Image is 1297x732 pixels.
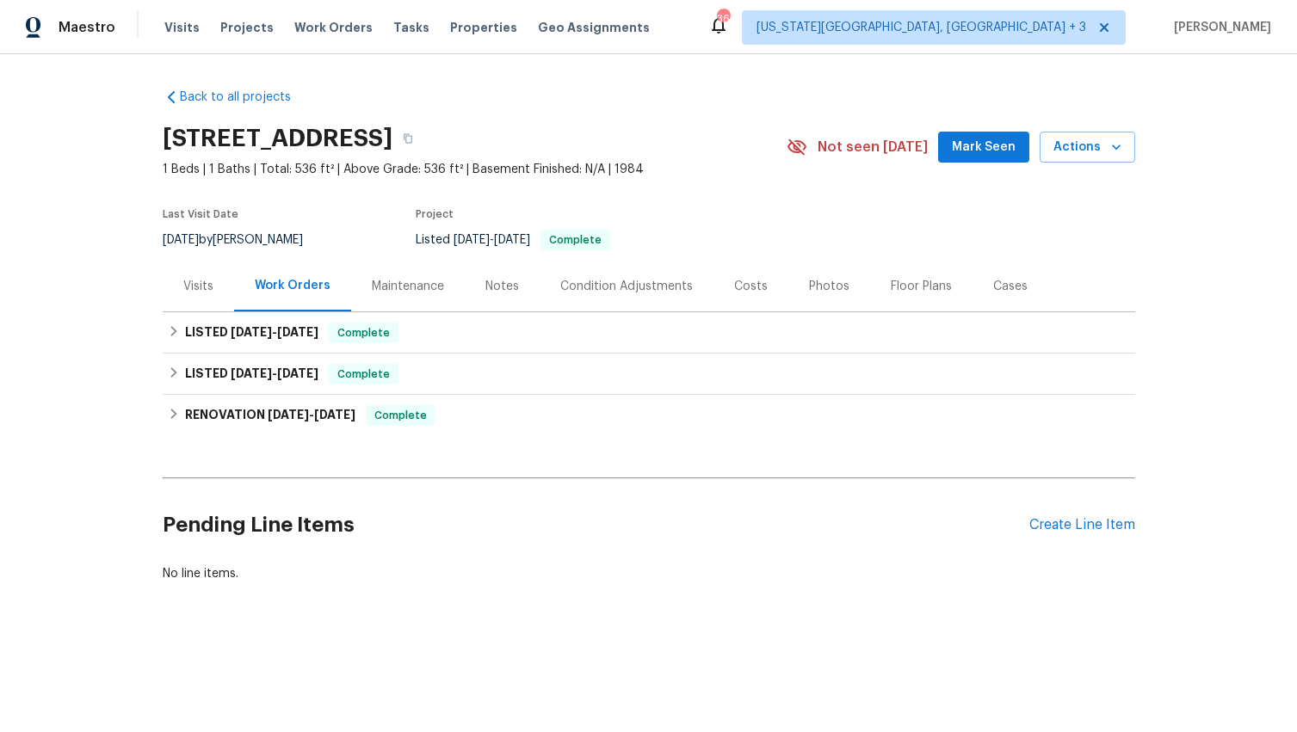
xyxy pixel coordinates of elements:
[163,209,238,219] span: Last Visit Date
[392,123,423,154] button: Copy Address
[163,230,324,250] div: by [PERSON_NAME]
[454,234,530,246] span: -
[183,278,213,295] div: Visits
[367,407,434,424] span: Complete
[163,130,392,147] h2: [STREET_ADDRESS]
[494,234,530,246] span: [DATE]
[560,278,693,295] div: Condition Adjustments
[393,22,429,34] span: Tasks
[372,278,444,295] div: Maintenance
[255,277,330,294] div: Work Orders
[993,278,1028,295] div: Cases
[185,323,318,343] h6: LISTED
[717,10,729,28] div: 36
[163,485,1029,565] h2: Pending Line Items
[1040,132,1135,163] button: Actions
[268,409,355,421] span: -
[163,312,1135,354] div: LISTED [DATE]-[DATE]Complete
[938,132,1029,163] button: Mark Seen
[185,364,318,384] h6: LISTED
[818,138,928,156] span: Not seen [DATE]
[1029,517,1135,533] div: Create Line Item
[485,278,519,295] div: Notes
[231,367,318,379] span: -
[454,234,490,246] span: [DATE]
[163,89,328,106] a: Back to all projects
[220,19,274,36] span: Projects
[163,161,787,178] span: 1 Beds | 1 Baths | Total: 536 ft² | Above Grade: 536 ft² | Basement Finished: N/A | 1984
[163,565,1135,582] div: No line items.
[294,19,373,36] span: Work Orders
[231,326,318,338] span: -
[164,19,200,36] span: Visits
[416,209,454,219] span: Project
[185,405,355,426] h6: RENOVATION
[734,278,768,295] div: Costs
[1053,137,1121,158] span: Actions
[891,278,952,295] div: Floor Plans
[330,366,397,383] span: Complete
[277,367,318,379] span: [DATE]
[542,235,608,245] span: Complete
[757,19,1086,36] span: [US_STATE][GEOGRAPHIC_DATA], [GEOGRAPHIC_DATA] + 3
[952,137,1016,158] span: Mark Seen
[1167,19,1271,36] span: [PERSON_NAME]
[231,326,272,338] span: [DATE]
[277,326,318,338] span: [DATE]
[314,409,355,421] span: [DATE]
[163,395,1135,436] div: RENOVATION [DATE]-[DATE]Complete
[59,19,115,36] span: Maestro
[538,19,650,36] span: Geo Assignments
[231,367,272,379] span: [DATE]
[809,278,849,295] div: Photos
[450,19,517,36] span: Properties
[163,354,1135,395] div: LISTED [DATE]-[DATE]Complete
[163,234,199,246] span: [DATE]
[416,234,610,246] span: Listed
[268,409,309,421] span: [DATE]
[330,324,397,341] span: Complete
